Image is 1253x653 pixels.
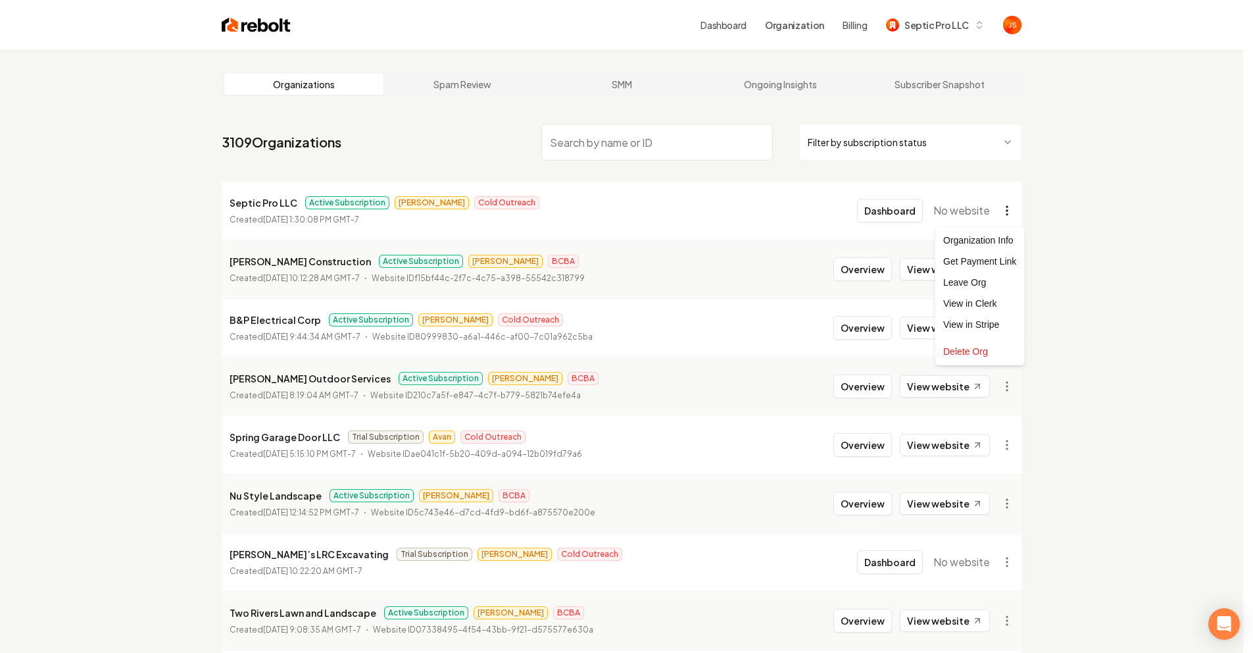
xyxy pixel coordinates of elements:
div: Organization Info [938,230,1021,251]
div: Get Payment Link [938,251,1021,272]
div: Delete Org [938,341,1021,362]
a: View in Stripe [938,314,1021,335]
a: View in Clerk [938,293,1021,314]
div: Leave Org [938,272,1021,293]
